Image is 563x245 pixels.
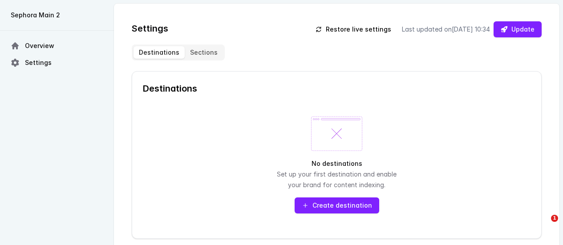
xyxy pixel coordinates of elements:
[25,58,52,67] span: Settings
[7,7,107,23] button: Sephora Main 2
[311,116,363,151] img: No destinations
[494,21,542,37] button: Update
[7,55,107,71] a: Settings
[134,46,185,59] button: Destinations
[132,21,168,37] h1: Settings
[533,215,554,236] iframe: Intercom live chat
[295,197,379,213] button: Create destination
[185,46,223,59] button: Sections
[7,38,107,54] a: Overview
[402,21,490,37] div: Last updated on [DATE] 10:34
[11,11,60,20] span: Sephora Main 2
[308,21,398,37] button: Restore live settings
[25,41,54,50] span: Overview
[312,160,362,167] strong: No destinations
[551,215,558,222] span: 1
[143,82,337,95] h2: Destinations
[277,169,397,190] div: Set up your first destination and enable your brand for content indexing.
